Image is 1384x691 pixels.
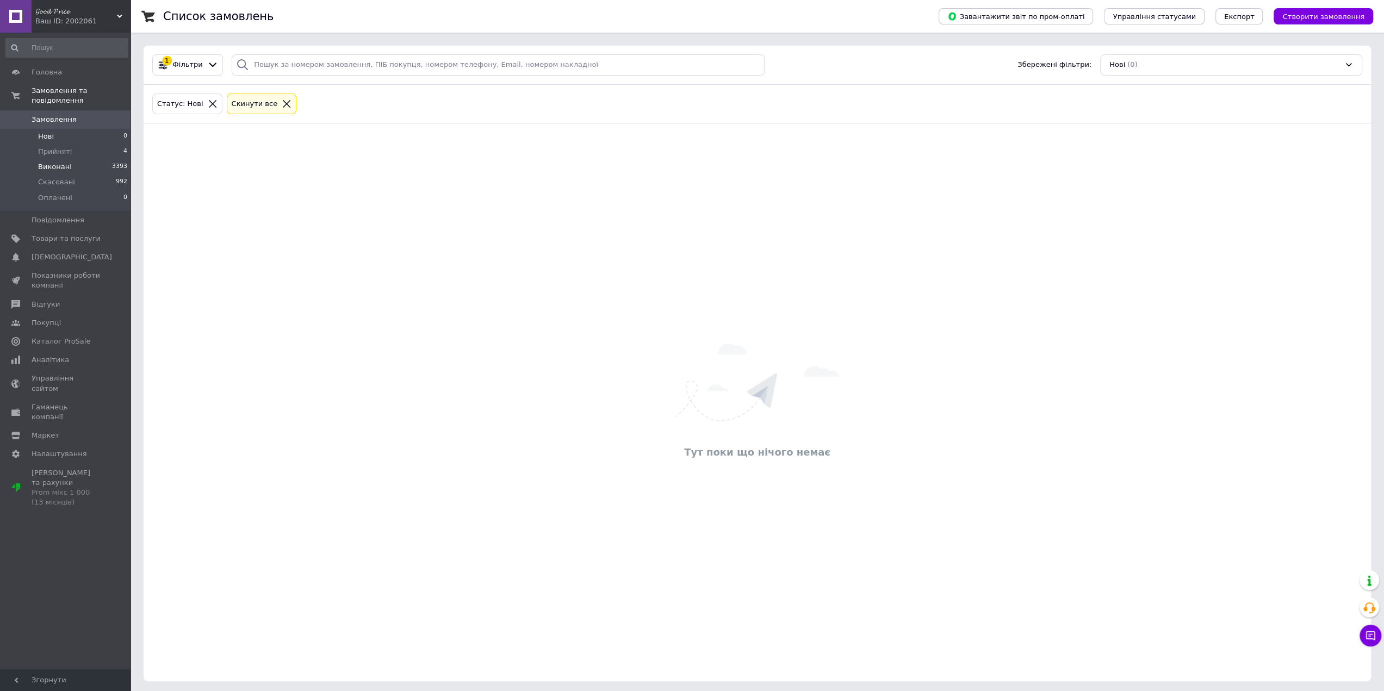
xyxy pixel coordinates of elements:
[112,162,127,172] span: 3393
[35,16,131,26] div: Ваш ID: 2002061
[1215,8,1263,24] button: Експорт
[32,449,87,459] span: Налаштування
[32,468,101,508] span: [PERSON_NAME] та рахунки
[38,147,72,157] span: Прийняті
[1104,8,1205,24] button: Управління статусами
[1360,625,1381,646] button: Чат з покупцем
[123,132,127,141] span: 0
[1127,60,1137,69] span: (0)
[32,215,84,225] span: Повідомлення
[32,115,77,124] span: Замовлення
[32,300,60,309] span: Відгуки
[232,54,765,76] input: Пошук за номером замовлення, ПІБ покупця, номером телефону, Email, номером накладної
[939,8,1093,24] button: Завантажити звіт по пром-оплаті
[32,252,112,262] span: [DEMOGRAPHIC_DATA]
[163,10,274,23] h1: Список замовлень
[123,193,127,203] span: 0
[32,86,131,105] span: Замовлення та повідомлення
[32,234,101,244] span: Товари та послуги
[1274,8,1373,24] button: Створити замовлення
[35,7,117,16] span: 𝓖𝓸𝓸𝓭 𝓟𝓻𝓲𝓬𝓮
[149,445,1366,459] div: Тут поки що нічого немає
[32,373,101,393] span: Управління сайтом
[162,56,172,66] div: 1
[32,67,62,77] span: Головна
[38,162,72,172] span: Виконані
[1224,13,1255,21] span: Експорт
[5,38,128,58] input: Пошук
[32,271,101,290] span: Показники роботи компанії
[1109,60,1125,70] span: Нові
[1017,60,1091,70] span: Збережені фільтри:
[1282,13,1364,21] span: Створити замовлення
[123,147,127,157] span: 4
[32,355,69,365] span: Аналітика
[32,402,101,422] span: Гаманець компанії
[32,337,90,346] span: Каталог ProSale
[1113,13,1196,21] span: Управління статусами
[38,193,72,203] span: Оплачені
[38,132,54,141] span: Нові
[116,177,127,187] span: 992
[947,11,1084,21] span: Завантажити звіт по пром-оплаті
[155,98,206,110] div: Статус: Нові
[32,318,61,328] span: Покупці
[1263,12,1373,20] a: Створити замовлення
[38,177,75,187] span: Скасовані
[173,60,203,70] span: Фільтри
[229,98,280,110] div: Cкинути все
[32,431,59,440] span: Маркет
[32,488,101,507] div: Prom мікс 1 000 (13 місяців)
